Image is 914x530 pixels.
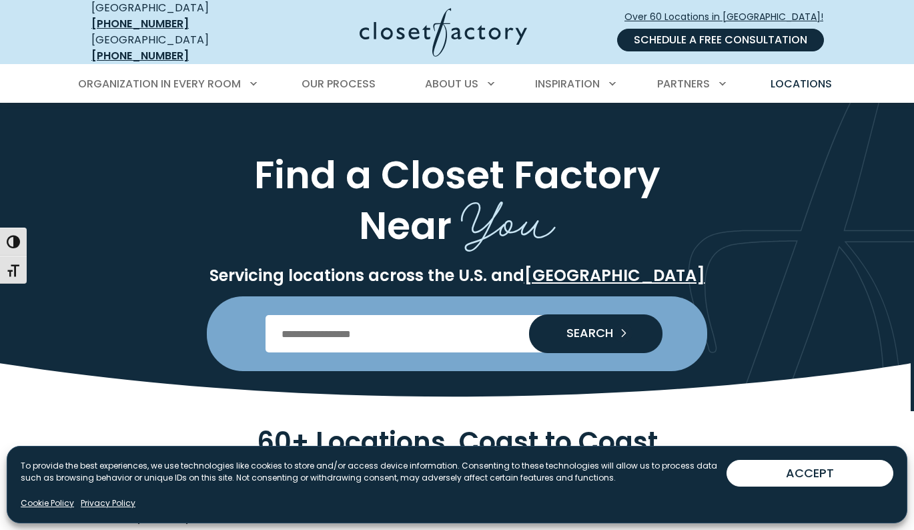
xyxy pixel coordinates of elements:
a: [PHONE_NUMBER] [91,16,189,31]
a: Cookie Policy [21,497,74,509]
span: Organization in Every Room [78,76,241,91]
span: About Us [425,76,478,91]
span: Locations [771,76,832,91]
span: Our Process [302,76,376,91]
img: Closet Factory Logo [360,8,527,57]
span: SEARCH [556,327,613,339]
span: Inspiration [535,76,600,91]
p: To provide the best experiences, we use technologies like cookies to store and/or access device i... [21,460,727,484]
span: Partners [657,76,710,91]
button: Search our Nationwide Locations [529,314,662,353]
input: Enter Postal Code [266,315,649,352]
span: You [461,176,556,256]
div: [GEOGRAPHIC_DATA] [91,32,255,64]
span: Near [359,199,452,252]
strong: Enter your postal code above or and we will connect you with your nearest team. [89,493,789,525]
nav: Primary Menu [69,65,845,103]
a: Schedule a Free Consultation [617,29,824,51]
button: ACCEPT [727,460,893,487]
a: Privacy Policy [81,497,135,509]
p: Servicing locations across the U.S. and [89,266,825,286]
span: Over 60 Locations in [GEOGRAPHIC_DATA]! [624,10,834,24]
span: 60+ Locations, Coast to Coast [257,423,658,461]
span: Find a Closet Factory [254,148,660,202]
a: [GEOGRAPHIC_DATA] [524,264,705,286]
a: [PHONE_NUMBER] [91,48,189,63]
a: Over 60 Locations in [GEOGRAPHIC_DATA]! [624,5,835,29]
